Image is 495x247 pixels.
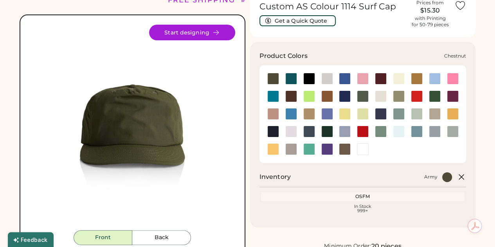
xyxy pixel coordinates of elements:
[412,15,449,28] div: with Printing for 50-79 pieces
[259,51,308,61] h3: Product Colors
[444,53,466,59] div: Chestnut
[263,204,463,213] div: In Stock 999+
[259,1,406,12] h1: Custom AS Colour 1114 Surf Cap
[259,15,336,26] button: Get a Quick Quote
[410,6,450,15] div: $15.30
[259,172,291,182] h2: Inventory
[149,25,235,40] button: Start designing
[424,174,437,180] div: Army
[132,230,191,245] button: Back
[263,193,463,200] div: OSFM
[30,25,235,230] img: 1114 - Army Front Image
[458,212,491,245] iframe: Front Chat
[74,230,132,245] button: Front
[30,25,235,230] div: 1114 Style Image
